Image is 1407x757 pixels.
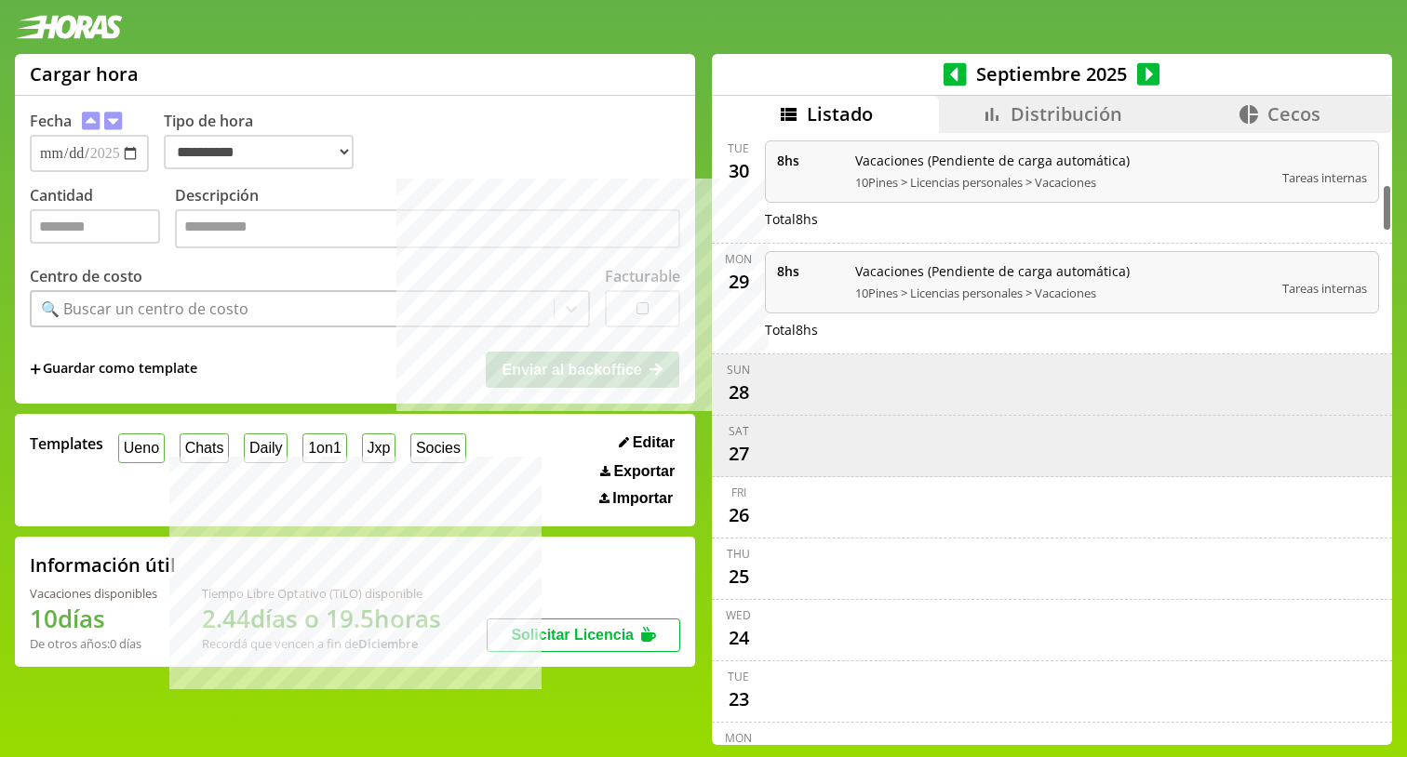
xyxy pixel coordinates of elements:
[244,433,288,462] button: Daily
[118,433,165,462] button: Ueno
[1011,101,1122,126] span: Distribución
[967,61,1137,86] span: Septiembre 2025
[725,251,752,267] div: Mon
[725,730,752,746] div: Mon
[724,684,754,714] div: 23
[30,359,41,379] span: +
[855,285,1270,301] span: 10Pines > Licencias personales > Vacaciones
[302,433,346,462] button: 1on1
[487,618,680,652] button: Solicitar Licencia
[855,174,1270,191] span: 10Pines > Licencias personales > Vacaciones
[724,500,754,530] div: 26
[30,433,103,454] span: Templates
[362,433,396,462] button: Jxp
[15,15,123,39] img: logotipo
[30,209,160,244] input: Cantidad
[164,135,354,169] select: Tipo de hora
[855,152,1270,169] span: Vacaciones (Pendiente de carga automática)
[175,185,680,253] label: Descripción
[605,266,680,286] label: Facturable
[726,607,751,623] div: Wed
[728,140,749,156] div: Tue
[30,111,72,131] label: Fecha
[727,362,750,378] div: Sun
[724,378,754,407] div: 28
[164,111,368,172] label: Tipo de hora
[724,623,754,653] div: 24
[724,267,754,297] div: 29
[765,210,1380,228] div: Total 8 hs
[728,669,749,684] div: Tue
[511,627,634,643] span: Solicitar Licencia
[30,185,175,253] label: Cantidad
[410,433,466,462] button: Socies
[765,321,1380,339] div: Total 8 hs
[202,635,441,652] div: Recordá que vencen a fin de
[1267,101,1320,126] span: Cecos
[595,462,680,481] button: Exportar
[807,101,873,126] span: Listado
[1282,169,1367,186] span: Tareas internas
[180,433,229,462] button: Chats
[724,562,754,591] div: 25
[727,546,750,562] div: Thu
[613,463,675,480] span: Exportar
[202,602,441,635] h1: 2.44 días o 19.5 horas
[633,434,675,451] span: Editar
[724,156,754,186] div: 30
[724,439,754,469] div: 27
[731,485,746,500] div: Fri
[202,585,441,602] div: Tiempo Libre Optativo (TiLO) disponible
[30,602,157,635] h1: 10 días
[30,552,176,578] h2: Información útil
[777,262,842,280] span: 8 hs
[1282,280,1367,297] span: Tareas internas
[729,423,749,439] div: Sat
[712,133,1392,743] div: scrollable content
[612,490,673,507] span: Importar
[175,209,680,248] textarea: Descripción
[30,585,157,602] div: Vacaciones disponibles
[358,635,418,652] b: Diciembre
[855,262,1270,280] span: Vacaciones (Pendiente de carga automática)
[30,266,142,286] label: Centro de costo
[30,359,197,379] span: +Guardar como template
[30,635,157,652] div: De otros años: 0 días
[777,152,842,169] span: 8 hs
[30,61,139,86] h1: Cargar hora
[41,299,248,319] div: 🔍 Buscar un centro de costo
[613,433,680,452] button: Editar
